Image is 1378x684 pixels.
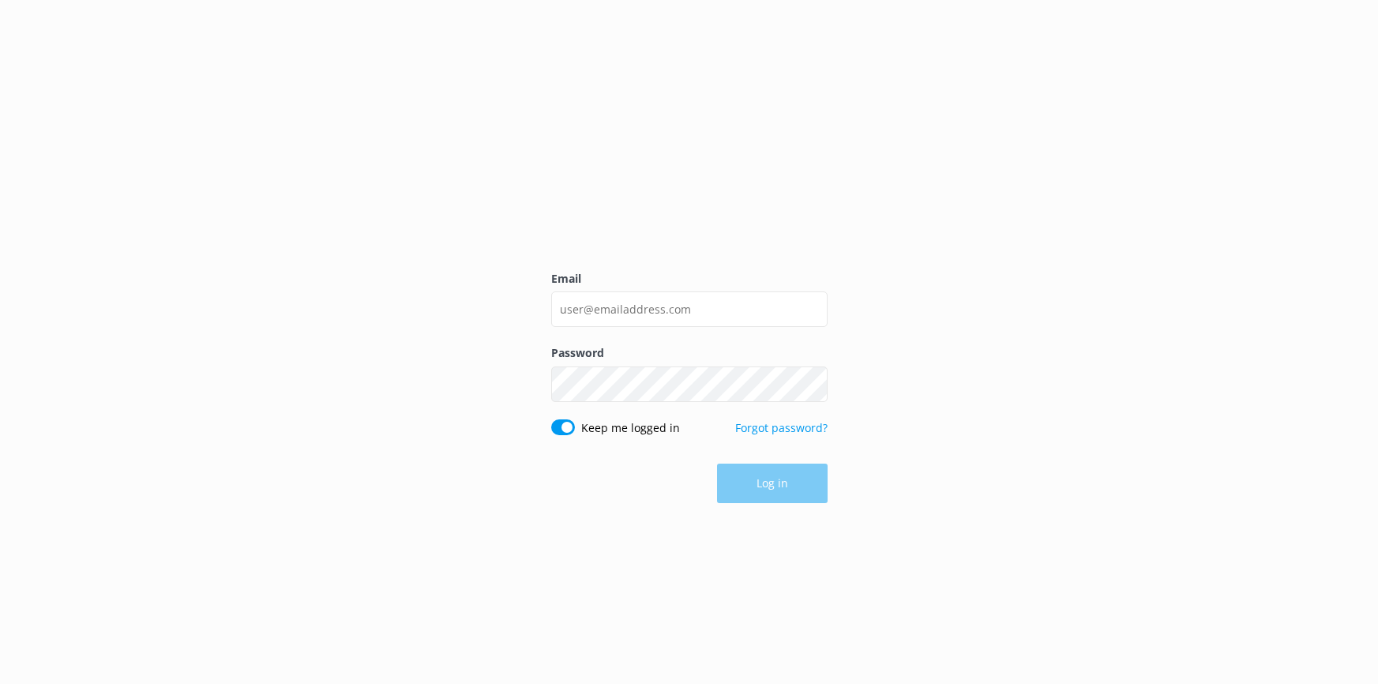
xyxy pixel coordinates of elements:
[581,419,680,437] label: Keep me logged in
[551,270,828,288] label: Email
[796,368,828,400] button: Show password
[551,344,828,362] label: Password
[735,420,828,435] a: Forgot password?
[551,291,828,327] input: user@emailaddress.com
